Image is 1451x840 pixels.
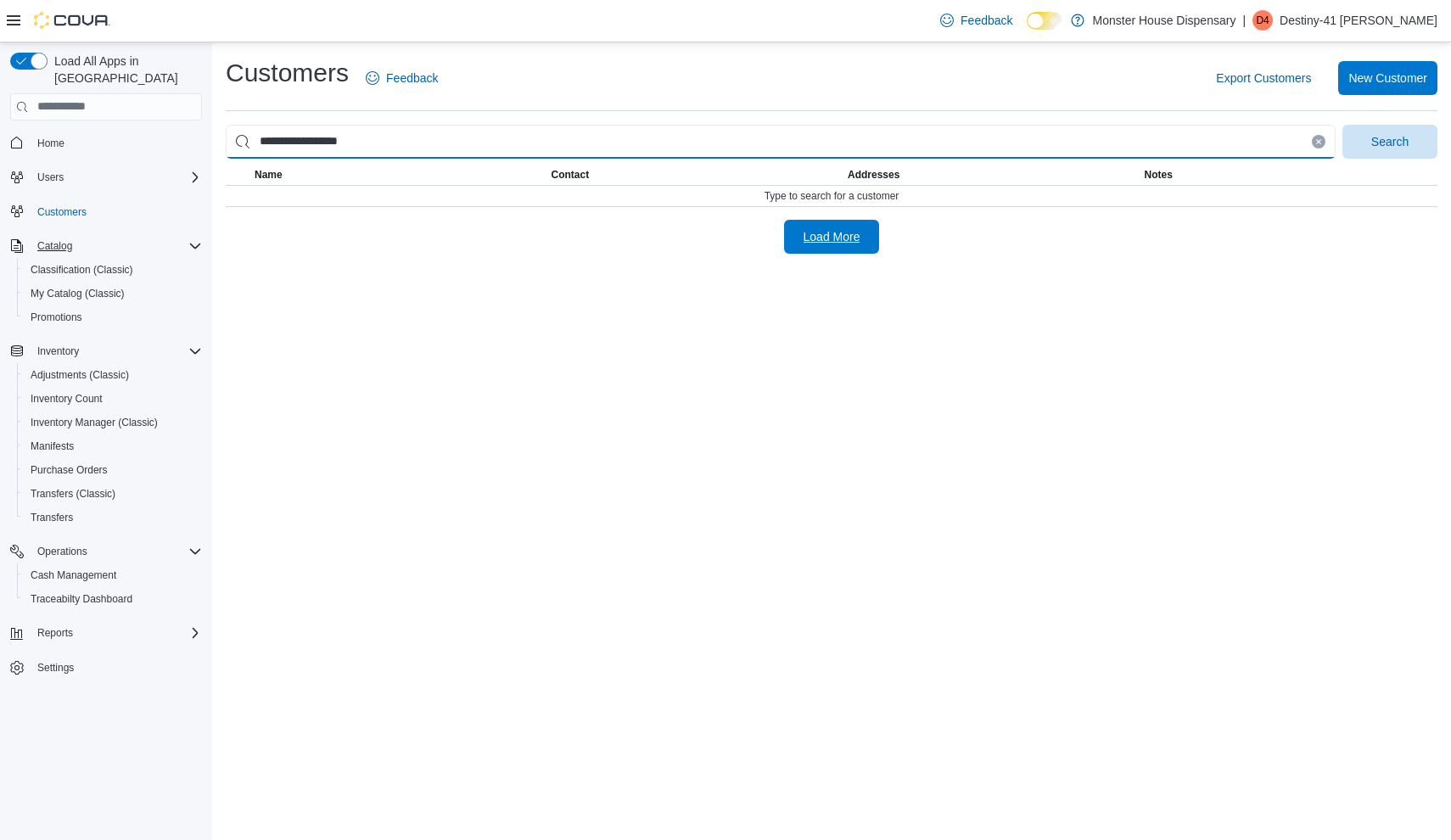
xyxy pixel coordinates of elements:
span: Contact [552,168,590,182]
span: Adjustments (Classic) [24,365,202,385]
button: Catalog [3,234,209,258]
span: Inventory Manager (Classic) [31,416,158,429]
span: New Customer [1348,70,1427,87]
p: Monster House Dispensary [1093,10,1236,31]
span: Customers [37,205,87,219]
button: Purchase Orders [17,458,209,482]
h1: Customers [226,56,349,90]
a: My Catalog (Classic) [24,283,132,304]
button: Classification (Classic) [17,258,209,282]
a: Home [31,133,71,154]
span: Name [255,168,283,182]
p: Destiny-41 [PERSON_NAME] [1280,10,1437,31]
span: Classification (Classic) [31,263,133,277]
span: Promotions [24,307,202,328]
button: Transfers (Classic) [17,482,209,506]
button: Inventory Manager (Classic) [17,411,209,434]
span: Customers [31,201,202,222]
span: Transfers (Classic) [24,484,202,504]
button: Clear input [1312,135,1325,148]
button: Users [31,167,70,188]
a: Inventory Count [24,389,109,409]
span: Search [1371,133,1409,150]
button: Adjustments (Classic) [17,363,209,387]
span: Promotions [31,311,82,324]
span: Classification (Classic) [24,260,202,280]
a: Transfers (Classic) [24,484,122,504]
img: Cova [34,12,110,29]
span: Operations [31,541,202,562]
div: Destiny-41 Williams [1252,10,1273,31]
button: Home [3,131,209,155]
span: Feedback [961,12,1012,29]
button: My Catalog (Classic) [17,282,209,305]
span: Purchase Orders [31,463,108,477]
span: Notes [1145,168,1173,182]
button: Cash Management [17,563,209,587]
span: Users [37,171,64,184]
button: Inventory [3,339,209,363]
span: My Catalog (Classic) [24,283,202,304]
span: Home [37,137,64,150]
span: Type to search for a customer [765,189,899,203]
span: Transfers [31,511,73,524]
a: Promotions [24,307,89,328]
span: Dark Mode [1027,30,1028,31]
span: Reports [37,626,73,640]
span: Catalog [31,236,202,256]
span: Feedback [386,70,438,87]
a: Feedback [933,3,1019,37]
span: Catalog [37,239,72,253]
a: Adjustments (Classic) [24,365,136,385]
span: Purchase Orders [24,460,202,480]
span: Transfers (Classic) [31,487,115,501]
span: Inventory Count [24,389,202,409]
span: Inventory [31,341,202,361]
a: Traceabilty Dashboard [24,589,139,609]
span: Settings [31,657,202,678]
button: Operations [31,541,94,562]
span: Inventory Manager (Classic) [24,412,202,433]
span: Manifests [31,440,74,453]
button: Settings [3,655,209,680]
nav: Complex example [10,124,202,725]
button: Export Customers [1209,61,1318,95]
button: Reports [3,621,209,645]
button: Users [3,165,209,189]
span: Transfers [24,507,202,528]
a: Settings [31,658,81,678]
a: Feedback [359,61,445,95]
span: Load More [804,228,860,245]
span: Traceabilty Dashboard [24,589,202,609]
a: Cash Management [24,565,123,585]
button: Operations [3,540,209,563]
p: | [1242,10,1246,31]
button: Traceabilty Dashboard [17,587,209,611]
a: Inventory Manager (Classic) [24,412,165,433]
span: Export Customers [1216,70,1311,87]
span: Settings [37,661,74,675]
button: New Customer [1338,61,1437,95]
span: Inventory Count [31,392,103,406]
span: Load All Apps in [GEOGRAPHIC_DATA] [48,53,202,87]
span: Traceabilty Dashboard [31,592,132,606]
a: Purchase Orders [24,460,115,480]
button: Inventory Count [17,387,209,411]
button: Load More [784,220,879,254]
button: Customers [3,199,209,224]
span: My Catalog (Classic) [31,287,125,300]
span: Operations [37,545,87,558]
button: Promotions [17,305,209,329]
button: Manifests [17,434,209,458]
button: Search [1342,125,1437,159]
span: Reports [31,623,202,643]
a: Transfers [24,507,80,528]
span: Cash Management [31,568,116,582]
a: Manifests [24,436,81,456]
button: Inventory [31,341,86,361]
span: D4 [1256,10,1269,31]
span: Adjustments (Classic) [31,368,129,382]
span: Home [31,132,202,154]
button: Reports [31,623,80,643]
span: Inventory [37,344,79,358]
